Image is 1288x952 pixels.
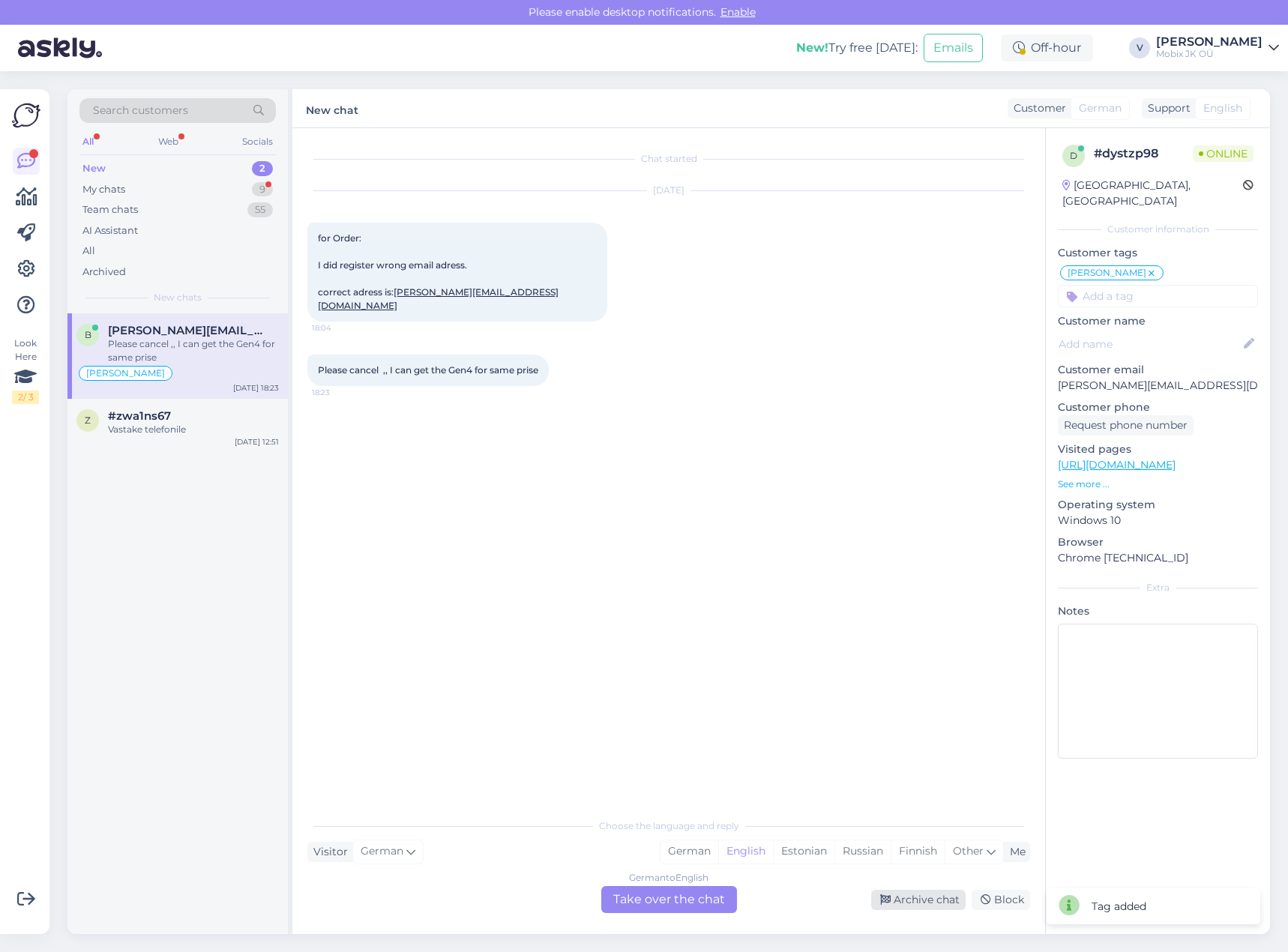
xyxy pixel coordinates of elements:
[307,819,1030,833] div: Choose the language and reply
[1001,34,1093,61] div: Off-hour
[660,840,718,863] div: German
[1058,378,1258,394] p: [PERSON_NAME][EMAIL_ADDRESS][DOMAIN_NAME]
[1058,400,1258,415] p: Customer phone
[716,5,760,19] span: Enable
[318,364,538,376] span: Please cancel ,, I can get the Gen4 for same prise
[85,415,91,426] span: z
[312,387,368,398] span: 18:23
[1058,458,1176,472] a: [URL][DOMAIN_NAME]
[1156,36,1263,48] div: [PERSON_NAME]
[233,382,279,394] div: [DATE] 18:23
[834,840,891,863] div: Russian
[871,890,966,910] div: Archive chat
[1058,362,1258,378] p: Customer email
[108,324,264,337] span: bader@storepool.eu
[307,844,348,860] div: Visitor
[12,337,39,404] div: Look Here
[796,39,918,57] div: Try free [DATE]:
[1058,534,1258,550] p: Browser
[1203,100,1242,116] span: English
[953,844,984,858] span: Other
[1068,268,1146,277] span: [PERSON_NAME]
[891,840,945,863] div: Finnish
[1142,100,1191,116] div: Support
[108,337,279,364] div: Please cancel ,, I can get the Gen4 for same prise
[307,184,1030,197] div: [DATE]
[1058,313,1258,329] p: Customer name
[82,182,125,197] div: My chats
[1058,550,1258,566] p: Chrome [TECHNICAL_ID]
[1092,899,1146,915] div: Tag added
[108,409,171,423] span: #zwa1ns67
[85,329,91,340] span: b
[93,103,188,118] span: Search customers
[718,840,773,863] div: English
[1058,513,1258,528] p: Windows 10
[12,101,40,130] img: Askly Logo
[1058,603,1258,619] p: Notes
[155,132,181,151] div: Web
[924,34,983,62] button: Emails
[318,286,559,311] a: [PERSON_NAME][EMAIL_ADDRESS][DOMAIN_NAME]
[247,202,273,217] div: 55
[1058,245,1258,261] p: Customer tags
[1059,336,1241,352] input: Add name
[312,322,368,334] span: 18:04
[82,265,126,280] div: Archived
[82,161,106,176] div: New
[1058,477,1258,491] p: See more ...
[108,423,279,436] div: Vastake telefonile
[239,132,276,151] div: Socials
[1156,48,1263,60] div: Mobix JK OÜ
[1058,442,1258,457] p: Visited pages
[1008,100,1066,116] div: Customer
[1129,37,1150,58] div: V
[1193,145,1254,162] span: Online
[154,291,202,304] span: New chats
[1058,415,1194,436] div: Request phone number
[361,843,403,860] span: German
[82,244,95,259] div: All
[1062,178,1243,209] div: [GEOGRAPHIC_DATA], [GEOGRAPHIC_DATA]
[318,232,559,311] span: for Order: I did register wrong email adress. correct adress is:
[235,436,279,448] div: [DATE] 12:51
[1058,285,1258,307] input: Add a tag
[1156,36,1279,60] a: [PERSON_NAME]Mobix JK OÜ
[79,132,97,151] div: All
[82,223,138,238] div: AI Assistant
[1058,497,1258,513] p: Operating system
[306,98,358,118] label: New chat
[307,152,1030,166] div: Chat started
[629,871,708,885] div: German to English
[1004,844,1026,860] div: Me
[1094,145,1193,163] div: # dystzp98
[12,391,39,404] div: 2 / 3
[252,182,273,197] div: 9
[601,886,737,913] div: Take over the chat
[1070,150,1077,161] span: d
[82,202,138,217] div: Team chats
[796,40,828,55] b: New!
[252,161,273,176] div: 2
[1058,223,1258,236] div: Customer information
[86,369,165,378] span: [PERSON_NAME]
[972,890,1030,910] div: Block
[1079,100,1122,116] span: German
[773,840,834,863] div: Estonian
[1058,581,1258,594] div: Extra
